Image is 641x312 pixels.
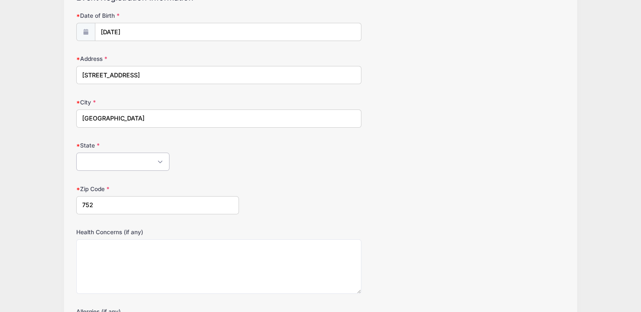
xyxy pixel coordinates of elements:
label: State [76,141,239,150]
label: Date of Birth [76,11,239,20]
label: Health Concerns (if any) [76,228,239,236]
input: xxxxx [76,196,239,214]
label: Zip Code [76,185,239,193]
label: City [76,98,239,107]
input: mm/dd/yyyy [95,23,361,41]
label: Address [76,55,239,63]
